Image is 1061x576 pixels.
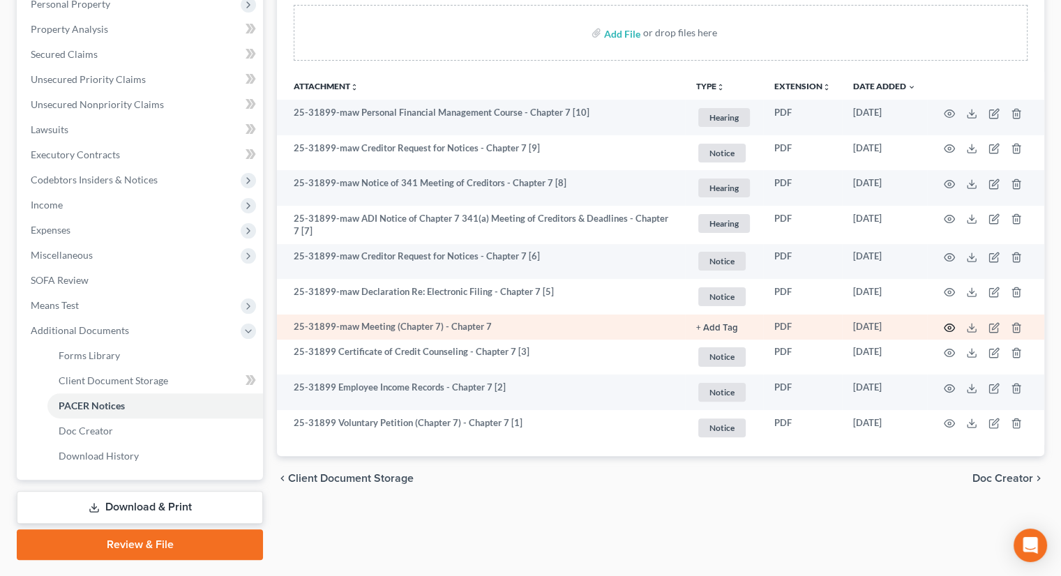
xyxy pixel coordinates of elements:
a: Notice [696,142,752,165]
span: Unsecured Priority Claims [31,73,146,85]
button: TYPEunfold_more [696,82,725,91]
span: Secured Claims [31,48,98,60]
span: Notice [698,252,746,271]
td: PDF [763,410,842,446]
a: Unsecured Priority Claims [20,67,263,92]
span: Codebtors Insiders & Notices [31,174,158,185]
button: Doc Creator chevron_right [972,473,1044,484]
span: Hearing [698,108,750,127]
td: [DATE] [842,170,927,206]
a: Notice [696,250,752,273]
a: Unsecured Nonpriority Claims [20,92,263,117]
td: PDF [763,340,842,375]
td: 25-31899 Voluntary Petition (Chapter 7) - Chapter 7 [1] [277,410,685,446]
span: SOFA Review [31,274,89,286]
td: [DATE] [842,244,927,280]
a: Download History [47,444,263,469]
a: Doc Creator [47,418,263,444]
td: [DATE] [842,279,927,314]
span: Executory Contracts [31,149,120,160]
span: Notice [698,418,746,437]
td: [DATE] [842,340,927,375]
a: Notice [696,416,752,439]
a: PACER Notices [47,393,263,418]
a: Hearing [696,176,752,199]
span: Miscellaneous [31,249,93,261]
span: Additional Documents [31,324,129,336]
td: 25-31899-maw Declaration Re: Electronic Filing - Chapter 7 [5] [277,279,685,314]
span: Download History [59,450,139,462]
i: unfold_more [350,83,359,91]
a: SOFA Review [20,268,263,293]
span: Notice [698,383,746,402]
i: chevron_right [1033,473,1044,484]
span: Notice [698,287,746,306]
button: + Add Tag [696,324,738,333]
span: Hearing [698,179,750,197]
a: Date Added expand_more [853,81,916,91]
i: expand_more [908,83,916,91]
span: Lawsuits [31,123,68,135]
td: PDF [763,170,842,206]
a: Secured Claims [20,42,263,67]
td: [DATE] [842,135,927,171]
a: Lawsuits [20,117,263,142]
td: [DATE] [842,100,927,135]
td: PDF [763,244,842,280]
span: Unsecured Nonpriority Claims [31,98,164,110]
td: 25-31899 Certificate of Credit Counseling - Chapter 7 [3] [277,340,685,375]
td: 25-31899-maw Creditor Request for Notices - Chapter 7 [6] [277,244,685,280]
a: Review & File [17,529,263,560]
div: or drop files here [643,26,717,40]
span: Notice [698,347,746,366]
a: Forms Library [47,343,263,368]
span: Property Analysis [31,23,108,35]
a: Attachmentunfold_more [294,81,359,91]
td: PDF [763,279,842,314]
a: + Add Tag [696,320,752,333]
span: Doc Creator [59,425,113,437]
a: Hearing [696,212,752,235]
span: Client Document Storage [59,374,168,386]
a: Hearing [696,106,752,129]
a: Notice [696,285,752,308]
button: chevron_left Client Document Storage [277,473,414,484]
td: PDF [763,100,842,135]
a: Notice [696,381,752,404]
span: Forms Library [59,349,120,361]
td: PDF [763,206,842,244]
span: Expenses [31,224,70,236]
a: Property Analysis [20,17,263,42]
span: Hearing [698,214,750,233]
span: Means Test [31,299,79,311]
a: Download & Print [17,491,263,524]
a: Notice [696,345,752,368]
td: PDF [763,374,842,410]
td: 25-31899-maw Creditor Request for Notices - Chapter 7 [9] [277,135,685,171]
td: 25-31899-maw Notice of 341 Meeting of Creditors - Chapter 7 [8] [277,170,685,206]
a: Client Document Storage [47,368,263,393]
span: Doc Creator [972,473,1033,484]
a: Executory Contracts [20,142,263,167]
td: [DATE] [842,374,927,410]
span: Notice [698,144,746,162]
td: 25-31899-maw Personal Financial Management Course - Chapter 7 [10] [277,100,685,135]
i: unfold_more [716,83,725,91]
td: 25-31899-maw ADI Notice of Chapter 7 341(a) Meeting of Creditors & Deadlines - Chapter 7 [7] [277,206,685,244]
i: unfold_more [822,83,831,91]
span: Client Document Storage [288,473,414,484]
td: 25-31899 Employee Income Records - Chapter 7 [2] [277,374,685,410]
div: Open Intercom Messenger [1014,529,1047,562]
td: PDF [763,314,842,340]
a: Extensionunfold_more [774,81,831,91]
td: 25-31899-maw Meeting (Chapter 7) - Chapter 7 [277,314,685,340]
td: PDF [763,135,842,171]
td: [DATE] [842,206,927,244]
span: PACER Notices [59,400,125,411]
i: chevron_left [277,473,288,484]
td: [DATE] [842,410,927,446]
span: Income [31,199,63,211]
td: [DATE] [842,314,927,340]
